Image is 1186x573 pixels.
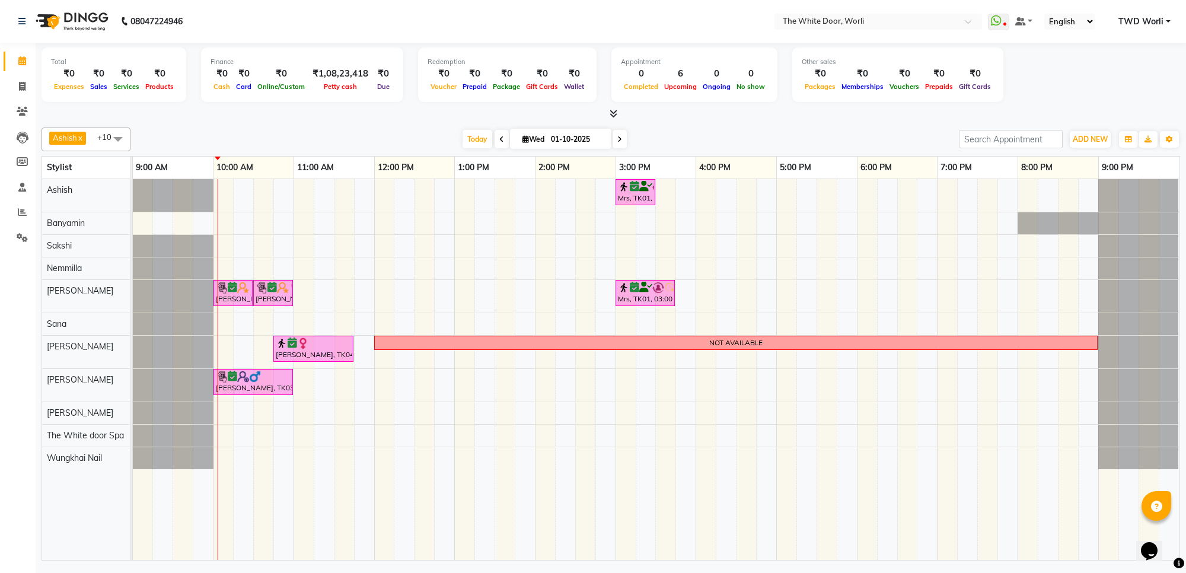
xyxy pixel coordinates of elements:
[51,82,87,91] span: Expenses
[47,430,124,441] span: The White door Spa
[700,67,734,81] div: 0
[47,218,85,228] span: Banyamin
[142,82,177,91] span: Products
[87,67,110,81] div: ₹0
[374,82,393,91] span: Due
[1136,526,1174,561] iframe: chat widget
[519,135,547,144] span: Wed
[734,67,768,81] div: 0
[47,285,113,296] span: [PERSON_NAME]
[857,159,895,176] a: 6:00 PM
[661,82,700,91] span: Upcoming
[839,82,887,91] span: Memberships
[455,159,492,176] a: 1:00 PM
[617,282,674,304] div: Mrs, TK01, 03:00 PM-03:45 PM, Face Contour Massage (Nourishing Face Oil)
[535,159,573,176] a: 2:00 PM
[956,67,994,81] div: ₹0
[802,82,839,91] span: Packages
[47,263,82,273] span: Nemmilla
[47,319,66,329] span: Sana
[777,159,814,176] a: 5:00 PM
[47,453,102,463] span: Wungkhai Nail
[213,159,256,176] a: 10:00 AM
[77,133,82,142] a: x
[621,82,661,91] span: Completed
[460,82,490,91] span: Prepaid
[47,162,72,173] span: Stylist
[47,341,113,352] span: [PERSON_NAME]
[561,82,587,91] span: Wallet
[938,159,975,176] a: 7:00 PM
[97,132,120,142] span: +10
[233,67,254,81] div: ₹0
[547,130,607,148] input: 2025-10-01
[254,67,308,81] div: ₹0
[1118,15,1163,28] span: TWD Worli
[133,159,171,176] a: 9:00 AM
[47,240,72,251] span: Sakshi
[887,67,922,81] div: ₹0
[700,82,734,91] span: Ongoing
[215,371,292,393] div: [PERSON_NAME], TK03, 10:00 AM-11:00 AM, Balinese Massage 60 mins
[51,67,87,81] div: ₹0
[696,159,734,176] a: 4:00 PM
[375,159,417,176] a: 12:00 PM
[47,374,113,385] span: [PERSON_NAME]
[734,82,768,91] span: No show
[130,5,183,38] b: 08047224946
[956,82,994,91] span: Gift Cards
[1073,135,1108,144] span: ADD NEW
[490,82,523,91] span: Package
[561,67,587,81] div: ₹0
[294,159,337,176] a: 11:00 AM
[463,130,492,148] span: Today
[617,181,654,203] div: Mrs, TK01, 03:00 PM-03:30 PM, Feet + Legs Massage
[661,67,700,81] div: 6
[959,130,1063,148] input: Search Appointment
[308,67,373,81] div: ₹1,08,23,418
[523,82,561,91] span: Gift Cards
[428,82,460,91] span: Voucher
[523,67,561,81] div: ₹0
[1099,159,1136,176] a: 9:00 PM
[1070,131,1111,148] button: ADD NEW
[802,67,839,81] div: ₹0
[839,67,887,81] div: ₹0
[490,67,523,81] div: ₹0
[30,5,111,38] img: logo
[621,67,661,81] div: 0
[211,57,394,67] div: Finance
[709,338,763,348] div: NOT AVAILABLE
[1018,159,1056,176] a: 8:00 PM
[47,184,72,195] span: Ashish
[142,67,177,81] div: ₹0
[87,82,110,91] span: Sales
[47,408,113,418] span: [PERSON_NAME]
[428,57,587,67] div: Redemption
[922,67,956,81] div: ₹0
[373,67,394,81] div: ₹0
[233,82,254,91] span: Card
[321,82,360,91] span: Petty cash
[802,57,994,67] div: Other sales
[922,82,956,91] span: Prepaids
[53,133,77,142] span: Ashish
[51,57,177,67] div: Total
[211,82,233,91] span: Cash
[254,82,308,91] span: Online/Custom
[616,159,653,176] a: 3:00 PM
[887,82,922,91] span: Vouchers
[215,282,251,304] div: [PERSON_NAME], TK02, 10:00 AM-10:30 AM, Manicures - Shape & Polish
[621,57,768,67] div: Appointment
[275,338,352,360] div: [PERSON_NAME], TK04, 10:45 AM-11:45 AM, Microblading Touch up by [PERSON_NAME]
[110,82,142,91] span: Services
[110,67,142,81] div: ₹0
[460,67,490,81] div: ₹0
[254,282,292,304] div: [PERSON_NAME], TK02, 10:30 AM-11:00 AM, Home Service Premium
[428,67,460,81] div: ₹0
[211,67,233,81] div: ₹0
